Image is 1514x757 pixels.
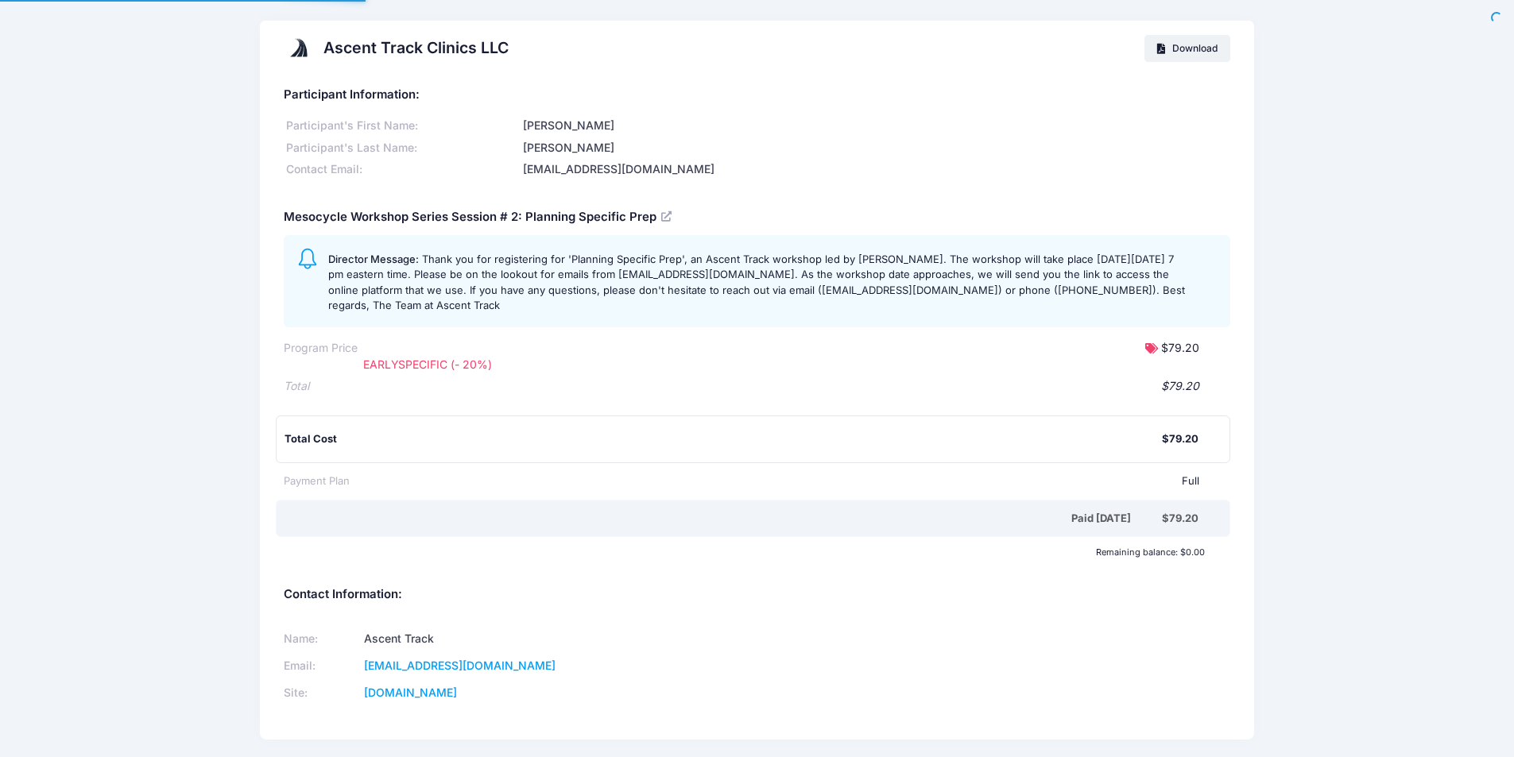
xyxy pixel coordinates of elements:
[284,588,1231,602] h5: Contact Information:
[1162,431,1198,447] div: $79.20
[284,652,359,679] td: Email:
[356,357,838,373] div: EARLYSPECIFIC (- 20%)
[284,625,359,652] td: Name:
[1144,35,1231,62] a: Download
[661,209,674,223] a: View Registration Details
[276,547,1213,557] div: Remaining balance: $0.00
[358,625,736,652] td: Ascent Track
[287,511,1163,527] div: Paid [DATE]
[328,253,1185,312] span: Thank you for registering for 'Planning Specific Prep', an Ascent Track workshop led by [PERSON_N...
[520,161,1230,178] div: [EMAIL_ADDRESS][DOMAIN_NAME]
[284,161,521,178] div: Contact Email:
[284,140,521,156] div: Participant's Last Name:
[520,140,1230,156] div: [PERSON_NAME]
[284,210,675,225] h5: Mesocycle Workshop Series Session # 2: Planning Specific Prep
[1162,511,1198,527] div: $79.20
[284,473,350,489] div: Payment Plan
[284,88,1231,102] h5: Participant Information:
[364,686,457,699] a: [DOMAIN_NAME]
[284,118,521,134] div: Participant's First Name:
[350,473,1200,489] div: Full
[328,253,419,265] span: Director Message:
[285,431,1163,447] div: Total Cost
[1161,341,1199,354] span: $79.20
[1172,42,1218,54] span: Download
[284,378,309,395] div: Total
[323,39,509,57] h2: Ascent Track Clinics LLC
[364,659,556,672] a: [EMAIL_ADDRESS][DOMAIN_NAME]
[309,378,1200,395] div: $79.20
[520,118,1230,134] div: [PERSON_NAME]
[284,679,359,706] td: Site:
[284,340,358,357] div: Program Price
